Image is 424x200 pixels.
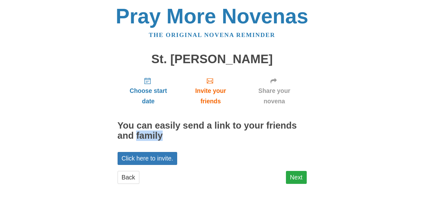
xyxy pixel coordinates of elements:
[118,52,307,66] h1: St. [PERSON_NAME]
[242,72,307,110] a: Share your novena
[118,121,307,141] h2: You can easily send a link to your friends and family
[118,152,177,165] a: Click here to invite.
[185,86,235,106] span: Invite your friends
[286,171,307,184] a: Next
[116,4,308,28] a: Pray More Novenas
[124,86,173,106] span: Choose start date
[118,171,139,184] a: Back
[179,72,242,110] a: Invite your friends
[248,86,300,106] span: Share your novena
[149,32,275,38] a: The original novena reminder
[118,72,179,110] a: Choose start date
